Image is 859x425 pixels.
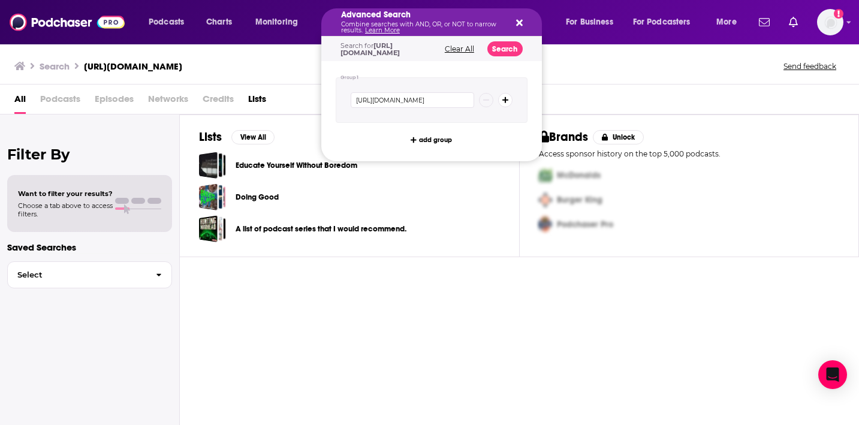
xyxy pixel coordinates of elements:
span: For Podcasters [633,14,691,31]
h3: Search [40,61,70,72]
span: Podcasts [149,14,184,31]
p: Access sponsor history on the top 5,000 podcasts. [539,149,840,158]
span: Search for [340,41,400,57]
img: Second Pro Logo [534,188,557,212]
div: Open Intercom Messenger [818,360,847,389]
a: Show notifications dropdown [784,12,803,32]
span: For Business [566,14,613,31]
h4: Group 1 [340,75,359,80]
span: Charts [206,14,232,31]
span: Logged in as AutumnKatie [817,9,843,35]
a: Show notifications dropdown [754,12,774,32]
button: Send feedback [780,61,840,71]
button: Clear All [441,45,478,53]
a: Learn More [365,26,400,34]
button: open menu [247,13,314,32]
button: View All [231,130,275,144]
span: [URL][DOMAIN_NAME] [340,41,400,57]
p: Combine searches with AND, OR, or NOT to narrow results. [341,22,503,34]
p: Saved Searches [7,242,172,253]
a: Educate Yourself Without Boredom [236,159,357,172]
a: Educate Yourself Without Boredom [199,152,226,179]
span: Episodes [95,89,134,114]
img: Third Pro Logo [534,212,557,237]
a: Doing Good [199,183,226,210]
a: Doing Good [236,191,279,204]
h2: Filter By [7,146,172,163]
a: Lists [248,89,266,114]
span: Choose a tab above to access filters. [18,201,113,218]
a: A list of podcast series that I would recommend. [199,215,226,242]
span: Podcasts [40,89,80,114]
div: Search podcasts, credits, & more... [333,8,553,36]
button: Select [7,261,172,288]
a: All [14,89,26,114]
a: A list of podcast series that I would recommend. [236,222,406,236]
img: First Pro Logo [534,163,557,188]
button: open menu [708,13,752,32]
h2: Brands [539,129,589,144]
h2: Lists [199,129,222,144]
span: Monitoring [255,14,298,31]
button: Show profile menu [817,9,843,35]
span: Burger King [557,195,602,205]
span: Networks [148,89,188,114]
a: Charts [198,13,239,32]
img: User Profile [817,9,843,35]
button: add group [407,132,456,147]
button: open menu [557,13,628,32]
span: Select [8,271,146,279]
h5: Advanced Search [341,11,503,19]
img: Podchaser - Follow, Share and Rate Podcasts [10,11,125,34]
span: Credits [203,89,234,114]
span: Want to filter your results? [18,189,113,198]
input: Type a keyword or phrase... [351,92,474,108]
span: add group [419,137,452,143]
button: Unlock [593,130,644,144]
button: open menu [625,13,708,32]
button: Search [487,41,523,56]
span: McDonalds [557,170,601,180]
button: open menu [140,13,200,32]
svg: Add a profile image [834,9,843,19]
span: Podchaser Pro [557,219,613,230]
a: ListsView All [199,129,275,144]
span: More [716,14,737,31]
h3: [URL][DOMAIN_NAME] [84,61,182,72]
